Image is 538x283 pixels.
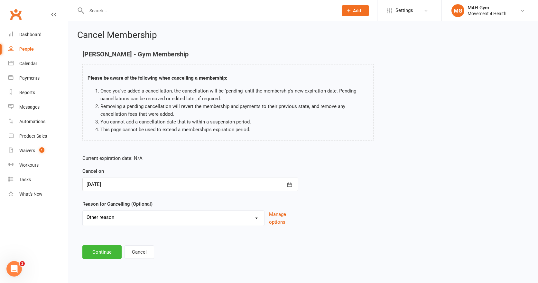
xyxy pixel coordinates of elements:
[85,6,333,15] input: Search...
[19,162,39,168] div: Workouts
[8,187,68,201] a: What's New
[100,87,368,102] li: Once you've added a cancellation, the cancellation will be 'pending' until the membership's new e...
[19,61,37,66] div: Calendar
[8,71,68,85] a: Payments
[395,3,413,18] span: Settings
[8,6,24,23] a: Clubworx
[88,75,227,81] strong: Please be aware of the following when cancelling a membership:
[353,8,361,13] span: Add
[8,42,68,56] a: People
[8,143,68,158] a: Waivers 1
[468,5,506,11] div: M4H Gym
[20,261,25,266] span: 1
[82,51,374,58] h4: [PERSON_NAME] - Gym Membership
[8,172,68,187] a: Tasks
[19,104,40,110] div: Messages
[19,177,31,182] div: Tasks
[269,210,298,226] button: Manage options
[19,90,35,95] div: Reports
[19,46,34,52] div: People
[100,118,368,126] li: You cannot add a cancellation date that is within a suspension period.
[82,245,122,259] button: Continue
[8,56,68,71] a: Calendar
[82,200,153,208] label: Reason for Cancelling (Optional)
[100,102,368,118] li: Removing a pending cancellation will revert the membership and payments to their previous state, ...
[8,100,68,114] a: Messages
[125,245,154,259] button: Cancel
[39,147,44,153] span: 1
[8,114,68,129] a: Automations
[19,75,40,81] div: Payments
[19,32,42,37] div: Dashboard
[19,148,35,153] div: Waivers
[77,30,529,40] h2: Cancel Membership
[468,11,506,16] div: Movement 4 Health
[6,261,22,277] iframe: Intercom live chat
[100,126,368,133] li: This page cannot be used to extend a membership's expiration period.
[8,158,68,172] a: Workouts
[82,154,298,162] p: Current expiration date: N/A
[342,5,369,16] button: Add
[8,129,68,143] a: Product Sales
[451,4,464,17] div: MG
[19,133,47,139] div: Product Sales
[8,27,68,42] a: Dashboard
[19,119,45,124] div: Automations
[8,85,68,100] a: Reports
[82,167,104,175] label: Cancel on
[19,191,42,197] div: What's New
